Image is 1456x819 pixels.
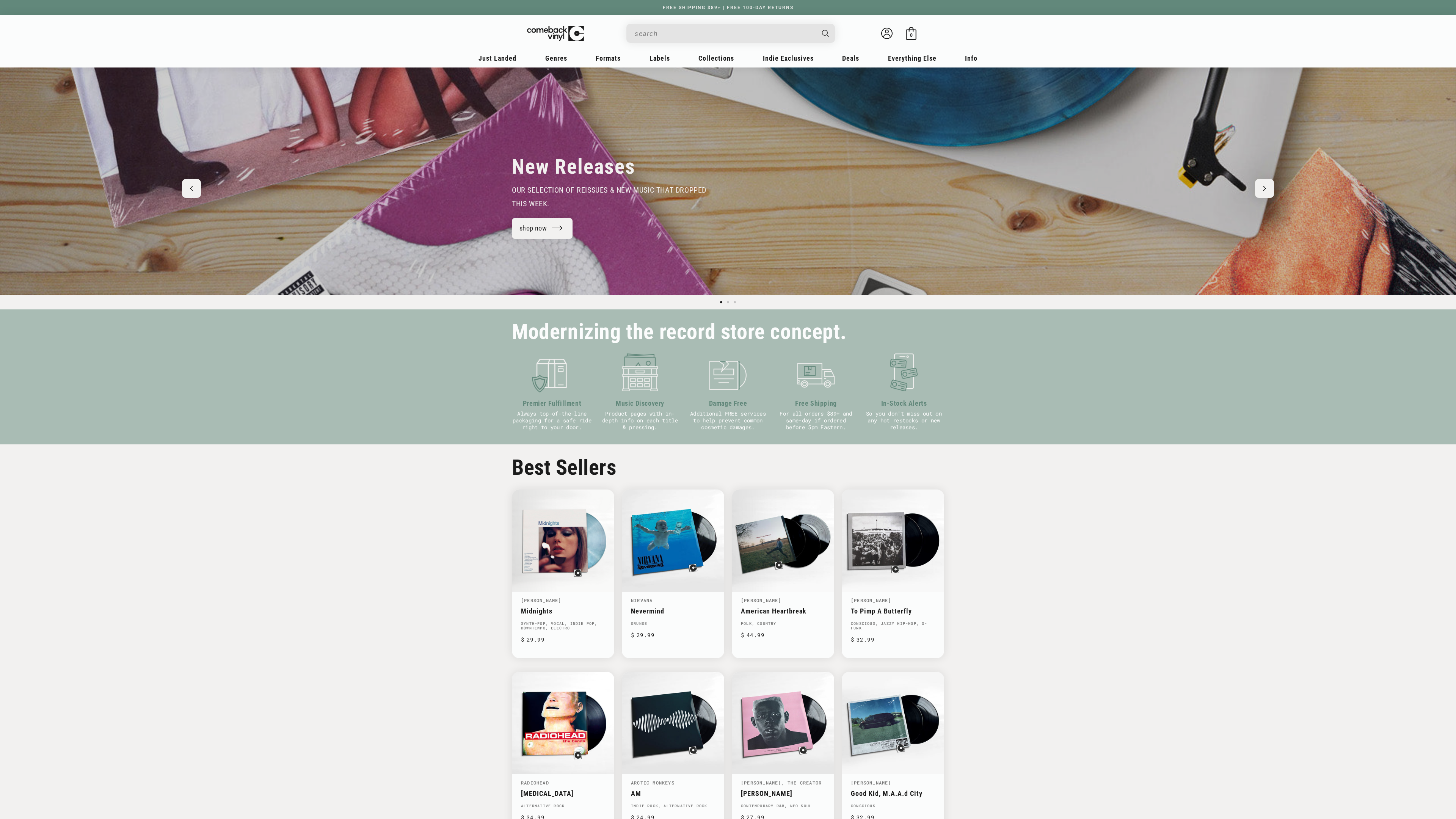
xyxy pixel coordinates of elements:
[776,398,856,408] h3: Free Shipping
[888,54,937,62] span: Everything Else
[631,597,653,603] a: Nirvana
[512,455,944,480] h2: Best Sellers
[725,299,731,306] button: Load slide 2 of 3
[626,24,835,43] div: Search
[851,597,891,603] a: [PERSON_NAME]
[631,607,715,615] a: Nevermind
[512,154,635,179] h2: New Releases
[521,780,549,786] a: Radiohead
[864,410,944,431] p: So you don't miss out on any hot restocks or new releases.
[631,780,675,786] a: Arctic Monkeys
[655,5,801,10] a: FREE SHIPPING $89+ | FREE 100-DAY RETURNS
[731,299,738,306] button: Load slide 3 of 3
[631,789,715,797] a: AM
[741,780,822,786] a: [PERSON_NAME], The Creator
[479,54,516,62] span: Just Landed
[864,398,944,408] h3: In-Stock Alerts
[698,54,734,62] span: Collections
[650,54,670,62] span: Labels
[521,597,562,603] a: [PERSON_NAME]
[596,54,621,62] span: Formats
[741,789,825,797] a: [PERSON_NAME]
[600,398,680,408] h3: Music Discovery
[688,410,768,431] p: Additional FREE services to help prevent common cosmetic damages.
[512,218,573,239] a: shop now
[910,32,913,38] span: 0
[512,185,706,208] span: our selection of reissues & new music that dropped this week.
[763,54,814,62] span: Indie Exclusives
[842,54,859,62] span: Deals
[512,410,592,431] p: Always top-of-the-line packaging for a safe ride right to your door.
[776,410,856,431] p: For all orders $89+ and same-day if ordered before 5pm Eastern.
[521,607,605,615] a: Midnights
[521,789,605,797] a: [MEDICAL_DATA]
[635,26,814,41] input: search
[545,54,567,62] span: Genres
[512,323,846,341] h2: Modernizing the record store concept.
[816,24,836,43] button: Search
[741,597,781,603] a: [PERSON_NAME]
[851,780,891,786] a: [PERSON_NAME]
[851,789,935,797] a: Good Kid, M.A.A.d City
[718,299,725,306] button: Load slide 1 of 3
[600,410,680,431] p: Product pages with in-depth info on each title & pressing.
[512,398,592,408] h3: Premier Fulfillment
[741,607,825,615] a: American Heartbreak
[688,398,768,408] h3: Damage Free
[851,607,935,615] a: To Pimp A Butterfly
[965,54,977,62] span: Info
[1255,179,1274,198] button: Next slide
[182,179,201,198] button: Previous slide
